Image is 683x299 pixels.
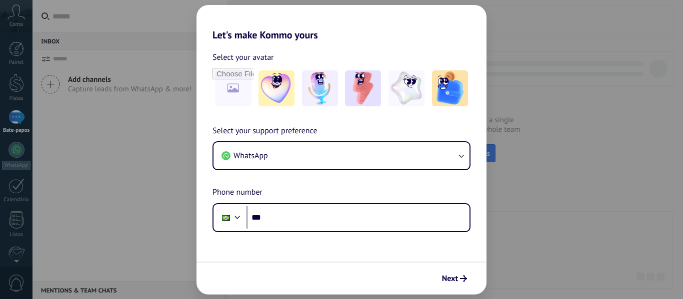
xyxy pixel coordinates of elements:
[258,70,294,106] img: -1.jpeg
[212,186,262,199] span: Phone number
[345,70,381,106] img: -3.jpeg
[442,275,458,282] span: Next
[432,70,468,106] img: -5.jpeg
[216,207,235,228] div: Brazil: + 55
[212,125,317,138] span: Select your support preference
[233,151,268,161] span: WhatsApp
[213,142,469,169] button: WhatsApp
[212,51,274,64] span: Select your avatar
[388,70,424,106] img: -4.jpeg
[437,270,471,287] button: Next
[302,70,338,106] img: -2.jpeg
[196,5,486,41] h2: Let's make Kommo yours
